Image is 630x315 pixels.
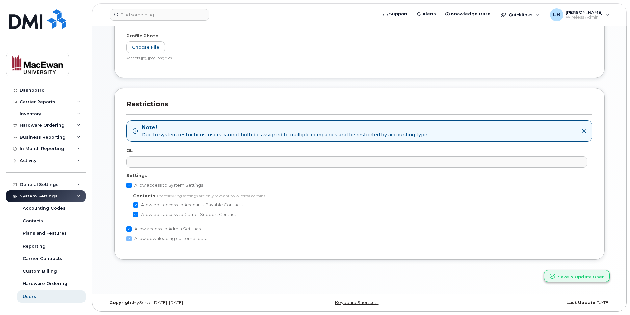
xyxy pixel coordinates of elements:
[133,211,238,219] label: Allow edit access to Carrier Support Contacts
[104,300,275,305] div: MyServe [DATE]–[DATE]
[126,181,203,189] label: Allow access to System Settings
[133,201,243,209] label: Allow edit access to Accounts Payable Contacts
[545,8,614,21] div: Lachell Baron
[379,8,412,21] a: Support
[126,235,208,243] label: Allow downloading customer data
[496,8,544,21] div: Quicklinks
[566,300,595,305] strong: Last Update
[133,212,138,217] input: Allow edit access to Carrier Support Contacts
[422,11,436,17] span: Alerts
[110,9,209,21] input: Find something...
[133,202,138,208] input: Allow edit access to Accounts Payable Contacts
[126,56,587,61] div: Accepts jpg, jpeg, png files
[126,172,147,179] label: Settings
[412,8,441,21] a: Alerts
[544,270,610,282] button: Save & Update User
[142,124,427,132] strong: Note!
[126,183,132,188] input: Allow access to System Settings
[441,8,495,21] a: Knowledge Base
[109,300,133,305] strong: Copyright
[142,131,427,138] span: Due to system restrictions, users cannot both be assigned to multiple companies and be restricted...
[126,226,132,232] input: Allow access to Admin Settings
[126,225,201,233] label: Allow access to Admin Settings
[156,193,265,198] span: The following settings are only relevant to wireless admins
[126,147,133,154] label: GL
[126,33,159,39] label: Profile Photo
[553,11,560,19] span: LB
[566,10,603,15] span: [PERSON_NAME]
[126,41,165,54] label: Choose File
[389,11,407,17] span: Support
[335,300,378,305] a: Keyboard Shortcuts
[133,193,155,199] label: Contacts
[451,11,491,17] span: Knowledge Base
[126,236,132,241] input: Allow downloading customer data
[126,100,592,114] h3: Restrictions
[566,15,603,20] span: Wireless Admin
[444,300,615,305] div: [DATE]
[509,12,533,17] span: Quicklinks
